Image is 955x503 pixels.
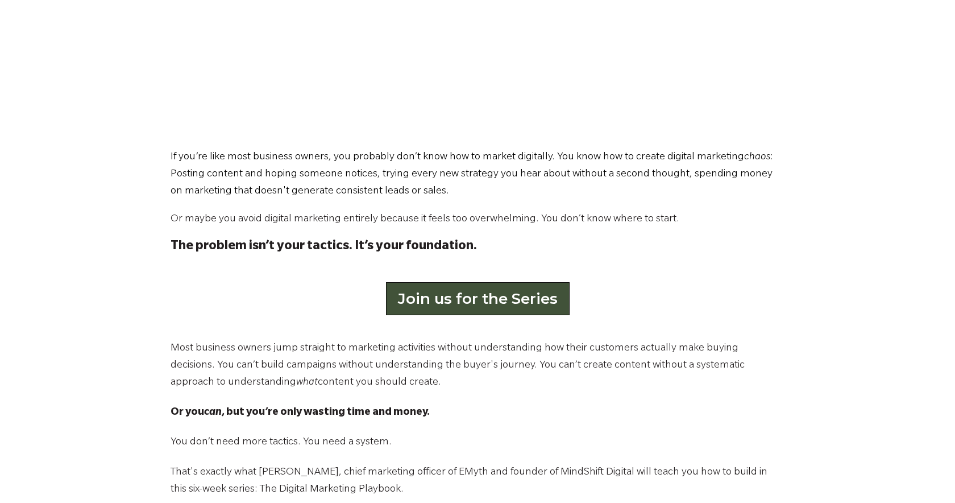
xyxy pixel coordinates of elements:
[171,152,773,197] span: : Posting content and hoping someone notices, trying every new strategy you hear about without a ...
[171,340,784,391] p: Most business owners jump straight to marketing activities without understanding how their custom...
[171,434,784,451] p: You don’t need more tactics. You need a system.
[171,240,477,254] strong: The problem isn’t your tactics. It’s your foundation.
[296,377,318,389] em: what
[222,407,430,419] strong: , but you’re only wasting time and money.
[898,448,955,503] iframe: Chat Widget
[204,407,222,419] em: can
[171,407,204,419] strong: Or you
[386,282,570,315] a: Join us for the Series
[744,152,770,163] span: chaos
[171,214,679,225] span: Or maybe you avoid digital marketing entirely because it feels too overwhelming. You don’t know w...
[171,152,744,163] span: If you’re like most business owners, you probably don’t know how to market digitally. You know ho...
[171,464,784,498] p: That's exactly what [PERSON_NAME], chief marketing officer of EMyth and founder of MindShift Digi...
